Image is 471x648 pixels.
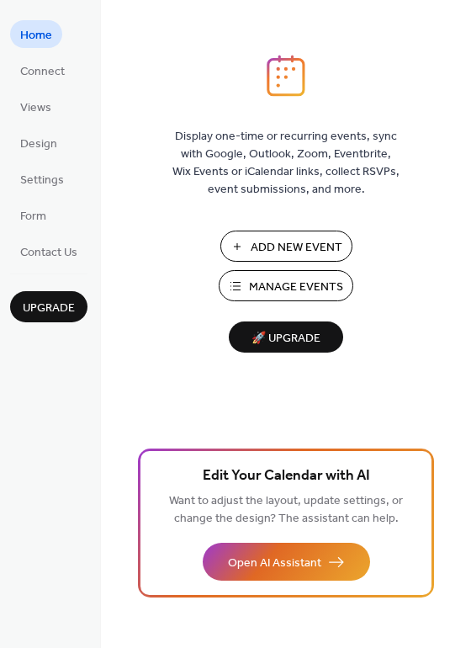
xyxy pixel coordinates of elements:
[229,321,343,353] button: 🚀 Upgrade
[20,63,65,81] span: Connect
[239,327,333,350] span: 🚀 Upgrade
[251,239,342,257] span: Add New Event
[20,208,46,226] span: Form
[20,27,52,45] span: Home
[219,270,353,301] button: Manage Events
[20,99,51,117] span: Views
[228,555,321,572] span: Open AI Assistant
[203,543,370,581] button: Open AI Assistant
[10,291,87,322] button: Upgrade
[20,135,57,153] span: Design
[10,201,56,229] a: Form
[20,244,77,262] span: Contact Us
[249,279,343,296] span: Manage Events
[172,128,400,199] span: Display one-time or recurring events, sync with Google, Outlook, Zoom, Eventbrite, Wix Events or ...
[23,300,75,317] span: Upgrade
[169,490,403,530] span: Want to adjust the layout, update settings, or change the design? The assistant can help.
[10,165,74,193] a: Settings
[10,129,67,157] a: Design
[10,56,75,84] a: Connect
[220,231,352,262] button: Add New Event
[267,55,305,97] img: logo_icon.svg
[10,20,62,48] a: Home
[20,172,64,189] span: Settings
[10,93,61,120] a: Views
[10,237,87,265] a: Contact Us
[203,465,370,488] span: Edit Your Calendar with AI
